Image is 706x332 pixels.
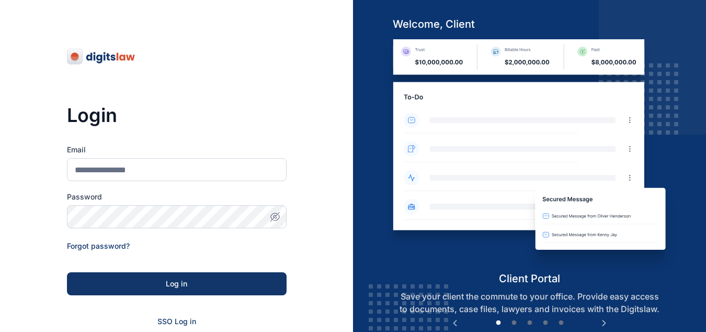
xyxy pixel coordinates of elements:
a: Forgot password? [67,241,130,250]
label: Email [67,145,287,155]
h5: welcome, client [384,17,675,31]
h5: client portal [384,271,675,286]
button: 2 [509,318,519,328]
div: Log in [84,279,270,289]
img: digitslaw-logo [67,48,136,65]
button: Next [599,318,609,328]
a: SSO Log in [157,317,196,326]
button: 1 [493,318,504,328]
button: 5 [556,318,566,328]
button: Log in [67,272,287,295]
p: Save your client the commute to your office. Provide easy access to documents, case files, lawyer... [384,290,675,315]
button: 3 [525,318,535,328]
button: Previous [450,318,460,328]
button: 4 [540,318,551,328]
label: Password [67,192,287,202]
h3: Login [67,105,287,126]
img: client-portal [384,39,675,271]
